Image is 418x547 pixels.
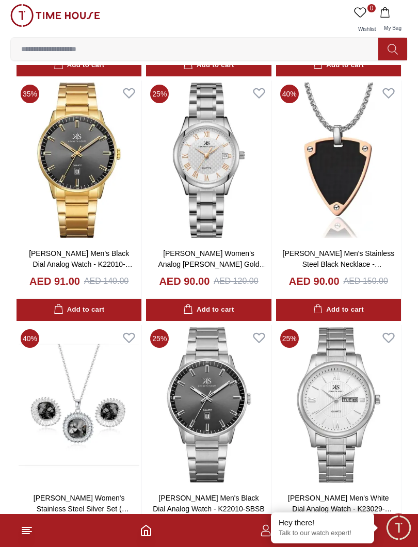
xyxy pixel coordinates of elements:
img: ... [10,4,100,27]
div: Add to cart [54,59,104,71]
span: 0 [367,4,376,12]
div: AED 120.00 [214,275,258,287]
span: 25 % [150,85,169,103]
div: Add to cart [313,59,364,71]
div: Chat Widget [384,513,413,542]
button: Add to cart [146,299,271,321]
a: [PERSON_NAME] Women's Stainless Steel Silver Set ( Necklace+Earrings) - LC.S.01438.350 [34,494,129,535]
a: [PERSON_NAME] Men's White Dial Analog Watch - K23029-SBSW [288,494,392,524]
div: AED 140.00 [84,275,128,287]
a: Home [140,524,152,537]
div: Add to cart [183,304,234,316]
a: [PERSON_NAME] Men's Black Dial Analog Watch - K22010-SBSB [153,494,265,513]
a: [PERSON_NAME] Men's Black Dial Analog Watch - K22010-GBGB [29,249,133,279]
button: Add to cart [17,54,141,76]
img: Kenneth Scott Men's Black Dial Analog Watch - K22010-GBGB [17,81,141,240]
button: Add to cart [17,299,141,321]
img: LEE COOPER Men's Stainless Steel Black Necklace - LC.N.01303.450 [276,81,401,240]
span: 25 % [150,329,169,348]
p: Talk to our watch expert! [279,529,366,538]
div: AED 150.00 [344,275,388,287]
span: 40 % [21,329,39,348]
div: Add to cart [54,304,104,316]
button: Add to cart [276,54,401,76]
a: 0Wishlist [352,4,378,37]
span: 40 % [280,85,299,103]
button: Add to cart [276,299,401,321]
span: 35 % [21,85,39,103]
div: Add to cart [313,304,364,316]
h4: AED 91.00 [29,274,80,288]
img: Kenneth Scott Women's Analog White Rose Gold Highlight Dial Watch - K25504-SBSWK [146,81,271,240]
span: My Bag [380,25,406,31]
a: [PERSON_NAME] Women's Analog [PERSON_NAME] Gold Highlight Dial Watch - K25504-SBSWK [158,249,266,290]
span: 25 % [280,329,299,348]
button: My Bag [378,4,408,37]
div: Hey there! [279,518,366,528]
span: Wishlist [354,26,380,32]
h4: AED 90.00 [159,274,210,288]
h4: AED 90.00 [289,274,340,288]
img: Kenneth Scott Men's White Dial Analog Watch - K23029-SBSW [276,325,401,485]
img: LEE COOPER Women's Stainless Steel Silver Set ( Necklace+Earrings) - LC.S.01438.350 [17,325,141,485]
a: [PERSON_NAME] Men's Stainless Steel Black Necklace - LC.N.01303.450 [283,249,395,279]
button: Add to cart [146,54,271,76]
img: Kenneth Scott Men's Black Dial Analog Watch - K22010-SBSB [146,325,271,485]
div: Add to cart [183,59,234,71]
